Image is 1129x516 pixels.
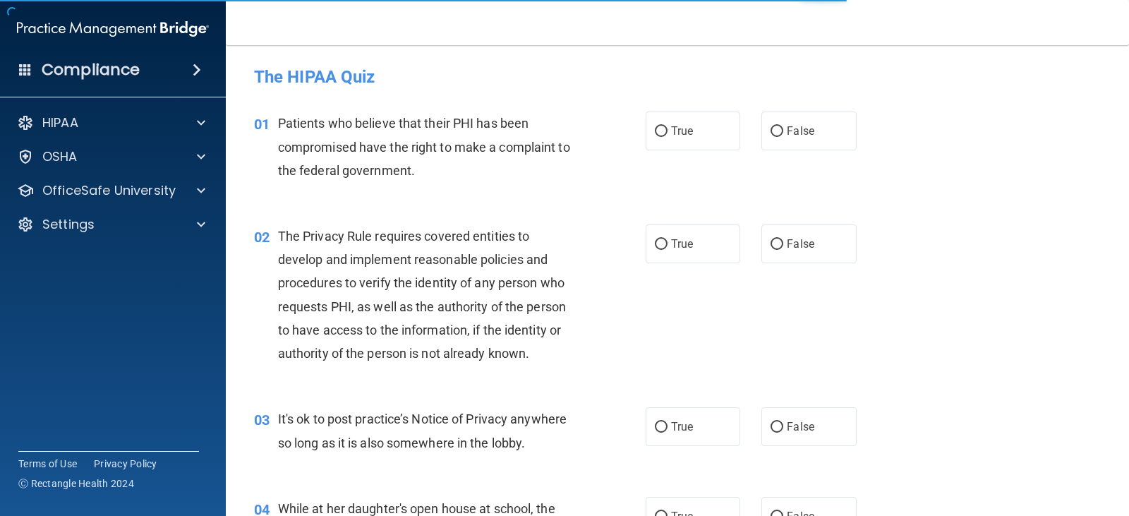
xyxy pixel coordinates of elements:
[42,60,140,80] h4: Compliance
[771,422,783,433] input: False
[771,239,783,250] input: False
[671,420,693,433] span: True
[671,237,693,251] span: True
[18,457,77,471] a: Terms of Use
[655,239,668,250] input: True
[42,148,78,165] p: OSHA
[42,182,176,199] p: OfficeSafe University
[278,116,570,177] span: Patients who believe that their PHI has been compromised have the right to make a complaint to th...
[671,124,693,138] span: True
[254,116,270,133] span: 01
[42,114,78,131] p: HIPAA
[655,422,668,433] input: True
[771,126,783,137] input: False
[254,68,1101,86] h4: The HIPAA Quiz
[278,412,567,450] span: It's ok to post practice’s Notice of Privacy anywhere so long as it is also somewhere in the lobby.
[787,420,814,433] span: False
[787,124,814,138] span: False
[42,216,95,233] p: Settings
[655,126,668,137] input: True
[17,114,205,131] a: HIPAA
[787,237,814,251] span: False
[278,229,566,361] span: The Privacy Rule requires covered entities to develop and implement reasonable policies and proce...
[18,476,134,491] span: Ⓒ Rectangle Health 2024
[94,457,157,471] a: Privacy Policy
[17,182,205,199] a: OfficeSafe University
[17,216,205,233] a: Settings
[254,412,270,428] span: 03
[254,229,270,246] span: 02
[17,148,205,165] a: OSHA
[17,15,209,43] img: PMB logo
